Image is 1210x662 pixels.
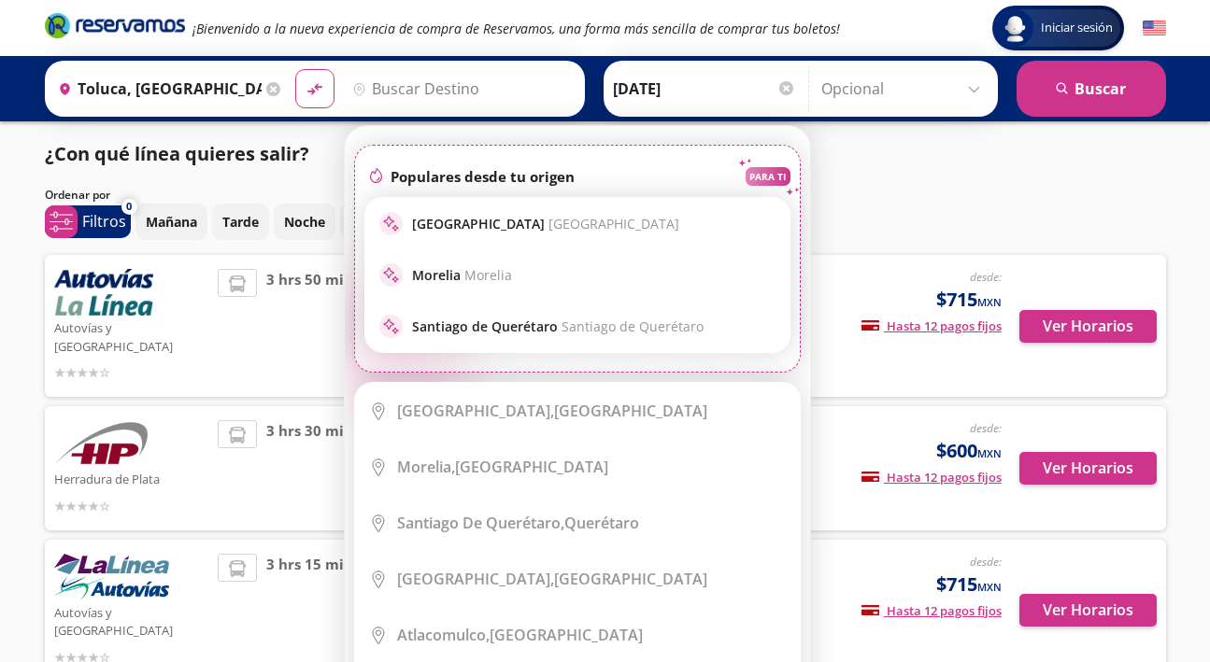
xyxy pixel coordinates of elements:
span: Iniciar sesión [1033,19,1120,37]
small: MXN [977,295,1002,309]
button: Noche [274,204,335,240]
p: ¿Con qué línea quieres salir? [45,140,309,168]
small: MXN [977,446,1002,460]
button: Ver Horarios [1019,310,1157,343]
p: Ordenar por [45,187,110,204]
span: [GEOGRAPHIC_DATA] [548,215,679,232]
input: Elegir Fecha [613,65,796,112]
em: desde: [970,554,1002,570]
span: 3 hrs 30 mins [266,420,360,516]
div: [GEOGRAPHIC_DATA] [397,401,707,421]
input: Buscar Destino [345,65,575,112]
button: 0Filtros [45,205,131,238]
span: Morelia [464,266,512,284]
p: Filtros [82,210,126,232]
b: Atlacomulco, [397,625,490,645]
button: Madrugada [340,204,434,240]
span: $715 [936,286,1002,314]
button: Ver Horarios [1019,594,1157,627]
span: Santiago de Querétaro [562,317,704,335]
span: Hasta 12 pagos fijos [861,317,1002,334]
em: desde: [970,269,1002,285]
b: Santiago de Querétaro, [397,513,564,533]
span: $715 [936,570,1002,599]
p: Herradura de Plata [54,467,209,489]
div: [GEOGRAPHIC_DATA] [397,457,608,477]
p: Santiago de Querétaro [412,317,704,335]
button: English [1143,17,1166,40]
button: Buscar [1017,61,1166,117]
button: Mañana [135,204,207,240]
input: Buscar Origen [50,65,262,112]
p: Mañana [146,212,197,232]
p: Autovías y [GEOGRAPHIC_DATA] [54,600,209,641]
b: [GEOGRAPHIC_DATA], [397,569,554,589]
input: Opcional [821,65,989,112]
b: [GEOGRAPHIC_DATA], [397,401,554,421]
p: Morelia [412,266,512,284]
div: Querétaro [397,513,639,533]
span: Hasta 12 pagos fijos [861,469,1002,486]
p: Tarde [222,212,259,232]
small: MXN [977,580,1002,594]
span: 3 hrs 50 mins [266,269,360,383]
img: Autovías y La Línea [54,554,169,600]
b: Morelia, [397,457,455,477]
i: Brand Logo [45,11,185,39]
button: Ver Horarios [1019,452,1157,485]
img: Autovías y La Línea [54,269,153,316]
span: $600 [936,437,1002,465]
p: [GEOGRAPHIC_DATA] [412,215,679,232]
div: [GEOGRAPHIC_DATA] [397,569,707,589]
span: 0 [126,199,132,215]
img: Herradura de Plata [54,420,148,467]
a: Brand Logo [45,11,185,45]
div: [GEOGRAPHIC_DATA] [397,625,643,645]
span: Hasta 12 pagos fijos [861,602,1002,619]
em: desde: [970,420,1002,436]
p: Noche [284,212,325,232]
p: Autovías y [GEOGRAPHIC_DATA] [54,316,209,356]
em: ¡Bienvenido a la nueva experiencia de compra de Reservamos, una forma más sencilla de comprar tus... [192,20,840,37]
p: Populares desde tu origen [391,167,575,186]
p: PARA TI [749,170,786,183]
button: Tarde [212,204,269,240]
